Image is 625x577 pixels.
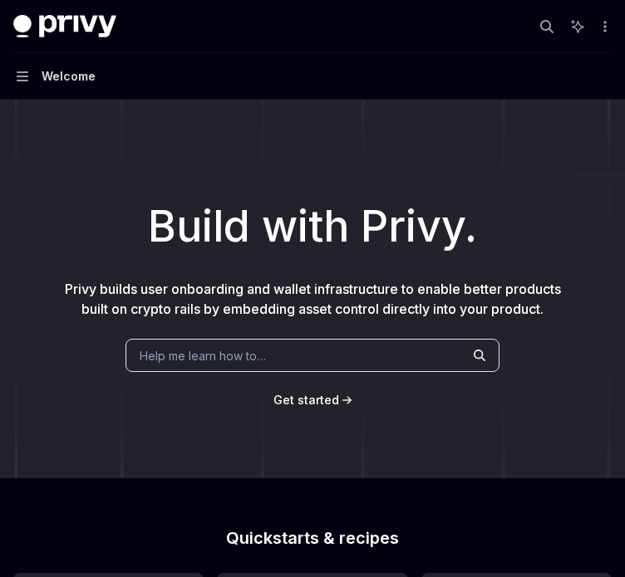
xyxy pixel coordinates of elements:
[65,281,561,317] span: Privy builds user onboarding and wallet infrastructure to enable better products built on crypto ...
[273,392,339,408] a: Get started
[13,530,612,546] h2: Quickstarts & recipes
[27,194,598,259] h1: Build with Privy.
[13,15,116,38] img: dark logo
[140,347,266,364] span: Help me learn how to…
[595,15,612,38] button: More actions
[273,393,339,407] span: Get started
[42,66,96,86] div: Welcome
